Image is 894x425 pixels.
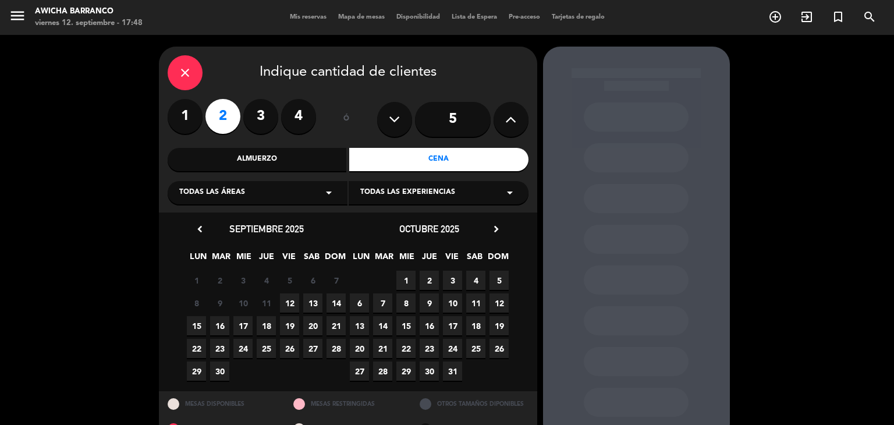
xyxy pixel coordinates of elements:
span: 15 [396,316,416,335]
div: MESAS RESTRINGIDAS [285,391,411,416]
span: 27 [350,362,369,381]
span: 19 [489,316,509,335]
span: Tarjetas de regalo [546,14,611,20]
span: 16 [210,316,229,335]
span: 28 [373,362,392,381]
label: 1 [168,99,203,134]
span: 24 [443,339,462,358]
span: 2 [210,271,229,290]
span: 17 [443,316,462,335]
span: LUN [352,250,371,269]
span: 19 [280,316,299,335]
span: 11 [466,293,485,313]
span: 7 [373,293,392,313]
div: Indique cantidad de clientes [168,55,528,90]
i: chevron_right [490,223,502,235]
span: 9 [420,293,439,313]
span: MIE [397,250,416,269]
span: Todas las áreas [179,187,245,199]
span: VIE [279,250,299,269]
span: MAR [374,250,393,269]
span: 4 [257,271,276,290]
span: Todas las experiencias [360,187,455,199]
span: 8 [187,293,206,313]
span: 1 [187,271,206,290]
span: 30 [420,362,439,381]
span: 17 [233,316,253,335]
span: 14 [373,316,392,335]
span: 5 [280,271,299,290]
span: 15 [187,316,206,335]
span: 18 [466,316,485,335]
span: 31 [443,362,462,381]
span: LUN [189,250,208,269]
i: menu [9,7,26,24]
span: 23 [420,339,439,358]
span: 4 [466,271,485,290]
span: Lista de Espera [446,14,503,20]
i: arrow_drop_down [322,186,336,200]
span: 29 [396,362,416,381]
span: Disponibilidad [391,14,446,20]
label: 4 [281,99,316,134]
i: arrow_drop_down [503,186,517,200]
span: 24 [233,339,253,358]
span: 5 [489,271,509,290]
span: 10 [443,293,462,313]
div: Awicha Barranco [35,6,143,17]
div: OTROS TAMAÑOS DIPONIBLES [411,391,537,416]
span: Mapa de mesas [332,14,391,20]
div: viernes 12. septiembre - 17:48 [35,17,143,29]
i: turned_in_not [831,10,845,24]
button: menu [9,7,26,29]
span: 22 [396,339,416,358]
span: SAB [302,250,321,269]
span: 12 [489,293,509,313]
span: 10 [233,293,253,313]
span: 1 [396,271,416,290]
span: 25 [466,339,485,358]
span: 21 [327,316,346,335]
i: add_circle_outline [768,10,782,24]
i: chevron_left [194,223,206,235]
span: 16 [420,316,439,335]
span: VIE [442,250,462,269]
span: septiembre 2025 [229,223,304,235]
label: 2 [205,99,240,134]
i: search [863,10,877,24]
div: Cena [349,148,528,171]
span: 27 [303,339,322,358]
span: 3 [443,271,462,290]
span: 12 [280,293,299,313]
span: 18 [257,316,276,335]
span: 7 [327,271,346,290]
label: 3 [243,99,278,134]
span: 26 [489,339,509,358]
span: 25 [257,339,276,358]
span: 29 [187,362,206,381]
span: 3 [233,271,253,290]
span: JUE [257,250,276,269]
span: Mis reservas [284,14,332,20]
span: octubre 2025 [399,223,459,235]
span: 21 [373,339,392,358]
span: 20 [303,316,322,335]
div: Almuerzo [168,148,347,171]
span: 13 [303,293,322,313]
span: 26 [280,339,299,358]
span: 28 [327,339,346,358]
span: 2 [420,271,439,290]
span: DOM [325,250,344,269]
span: JUE [420,250,439,269]
span: 14 [327,293,346,313]
span: SAB [465,250,484,269]
span: 11 [257,293,276,313]
span: 13 [350,316,369,335]
span: MAR [211,250,230,269]
span: MIE [234,250,253,269]
i: close [178,66,192,80]
span: 6 [350,293,369,313]
span: 30 [210,362,229,381]
div: MESAS DISPONIBLES [159,391,285,416]
span: 8 [396,293,416,313]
